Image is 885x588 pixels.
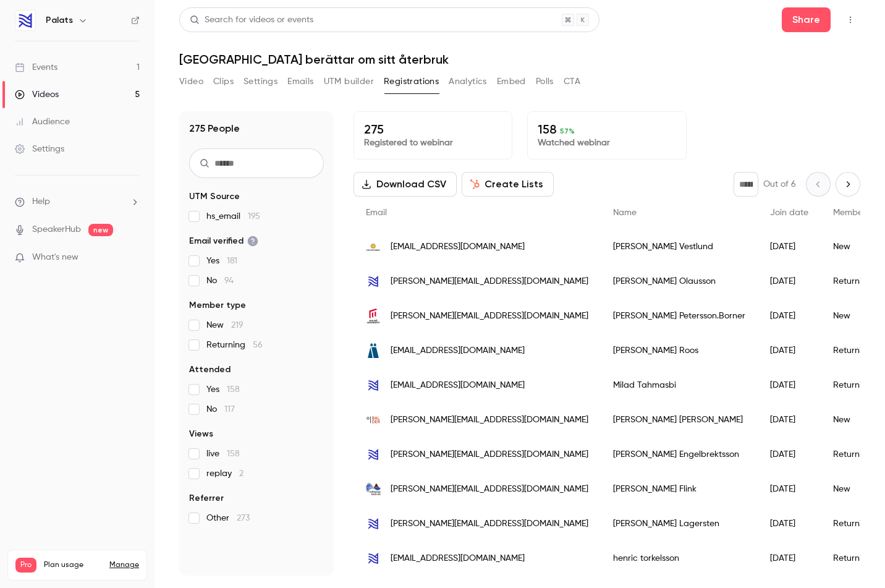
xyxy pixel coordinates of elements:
div: [PERSON_NAME] Vestlund [601,229,758,264]
img: angelholmshem.se [366,343,381,358]
span: 158 [227,385,240,394]
button: Top Bar Actions [841,10,860,30]
div: [PERSON_NAME] Engelbrektsson [601,437,758,472]
p: Registered to webinar [364,137,502,149]
span: 273 [237,514,250,522]
button: Analytics [449,72,487,92]
div: [DATE] [758,472,821,506]
div: [DATE] [758,368,821,403]
div: [PERSON_NAME] Lagersten [601,506,758,541]
img: palats.io [366,274,381,289]
span: hs_email [206,210,260,223]
span: [EMAIL_ADDRESS][DOMAIN_NAME] [391,241,525,254]
div: Settings [15,143,64,155]
button: Video [179,72,203,92]
button: Next page [836,172,860,197]
div: henric torkelsson [601,541,758,576]
div: Milad Tahmasbi [601,368,758,403]
span: Join date [770,208,808,217]
button: Settings [243,72,277,92]
span: Email [366,208,387,217]
span: Email verified [189,235,258,247]
span: [PERSON_NAME][EMAIL_ADDRESS][DOMAIN_NAME] [391,518,588,530]
span: Plan usage [44,560,102,570]
span: new [88,224,113,236]
span: [PERSON_NAME][EMAIL_ADDRESS][DOMAIN_NAME] [391,483,588,496]
span: 94 [224,276,234,285]
button: Create Lists [462,172,554,197]
div: [PERSON_NAME] Olausson [601,264,758,299]
div: [PERSON_NAME] Flink [601,472,758,506]
li: help-dropdown-opener [15,195,140,208]
button: UTM builder [324,72,374,92]
div: [DATE] [758,403,821,437]
div: [PERSON_NAME] Petersson.Borner [601,299,758,333]
div: Events [15,61,57,74]
span: [EMAIL_ADDRESS][DOMAIN_NAME] [391,344,525,357]
span: [PERSON_NAME][EMAIL_ADDRESS][DOMAIN_NAME] [391,275,588,288]
p: Out of 6 [763,178,796,190]
img: palats.io [366,516,381,531]
button: Download CSV [354,172,457,197]
div: Audience [15,116,70,128]
img: lidkoping.se [366,482,381,496]
span: 56 [253,341,263,349]
a: Manage [109,560,139,570]
span: 158 [227,450,240,458]
p: 275 [364,122,502,137]
button: Embed [497,72,526,92]
div: [DATE] [758,541,821,576]
span: [PERSON_NAME][EMAIL_ADDRESS][DOMAIN_NAME] [391,310,588,323]
span: live [206,448,240,460]
span: Referrer [189,492,224,505]
span: [EMAIL_ADDRESS][DOMAIN_NAME] [391,379,525,392]
img: Palats [15,11,35,30]
span: 181 [227,257,237,265]
span: 195 [248,212,260,221]
div: Search for videos or events [190,14,313,27]
button: Clips [213,72,234,92]
img: palats.io [366,447,381,462]
span: replay [206,467,243,480]
span: Views [189,428,213,440]
img: balder.se [366,412,381,427]
span: Member type [189,299,246,312]
p: 158 [538,122,675,137]
span: 117 [224,405,235,414]
div: [PERSON_NAME] Roos [601,333,758,368]
button: Registrations [384,72,439,92]
div: [DATE] [758,264,821,299]
section: facet-groups [189,190,324,524]
div: [DATE] [758,229,821,264]
button: Emails [287,72,313,92]
span: Name [613,208,637,217]
span: Yes [206,255,237,267]
h1: [GEOGRAPHIC_DATA] berättar om sitt återbruk [179,52,860,67]
img: palats.io [366,551,381,566]
span: Returning [206,339,263,351]
p: Watched webinar [538,137,675,149]
img: karlstad.se [366,239,381,254]
span: 57 % [560,127,575,135]
button: Polls [536,72,554,92]
span: What's new [32,251,78,264]
div: [PERSON_NAME] [PERSON_NAME] [601,403,758,437]
a: SpeakerHub [32,223,81,236]
span: [EMAIL_ADDRESS][DOMAIN_NAME] [391,552,525,565]
span: [PERSON_NAME][EMAIL_ADDRESS][DOMAIN_NAME] [391,448,588,461]
div: [DATE] [758,437,821,472]
span: Other [206,512,250,524]
div: [DATE] [758,299,821,333]
img: mau.se [366,309,381,323]
div: Videos [15,88,59,101]
div: [DATE] [758,333,821,368]
span: UTM Source [189,190,240,203]
span: [PERSON_NAME][EMAIL_ADDRESS][DOMAIN_NAME] [391,414,588,427]
span: No [206,403,235,415]
span: Pro [15,558,36,573]
span: Attended [189,364,231,376]
span: 219 [231,321,243,330]
span: New [206,319,243,331]
span: Yes [206,383,240,396]
h1: 275 People [189,121,240,136]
